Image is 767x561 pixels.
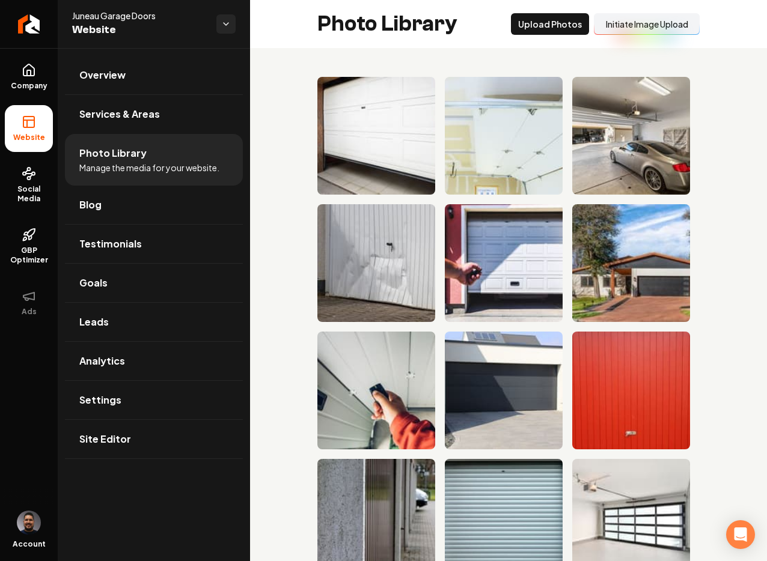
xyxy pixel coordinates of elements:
[5,53,53,100] a: Company
[5,279,53,326] button: Ads
[445,332,563,449] img: Modern gray garage door on a residential driveway with stone pavers and wood paneling.
[5,184,53,204] span: Social Media
[79,354,125,368] span: Analytics
[65,186,243,224] a: Blog
[79,276,108,290] span: Goals
[79,393,121,407] span: Settings
[572,332,690,449] img: Bright red wooden door with vertical panels and a silver latch.
[5,218,53,274] a: GBP Optimizer
[17,307,41,317] span: Ads
[65,303,243,341] a: Leads
[65,225,243,263] a: Testimonials
[79,432,131,446] span: Site Editor
[65,264,243,302] a: Goals
[445,77,563,195] img: White garage door interior with metal tracks and a newly finished drywall background.
[317,77,435,195] img: Person using remote to open a white garage door with a stone entrance.
[65,342,243,380] a: Analytics
[572,204,690,322] img: Modern single-family home with a black garage door, landscaped yard, and clear blue sky.
[18,14,40,34] img: Rebolt Logo
[65,56,243,94] a: Overview
[317,332,435,449] img: Person using a garage door remote control to open a garage door. Modern design and technology.
[79,198,102,212] span: Blog
[5,157,53,213] a: Social Media
[6,81,52,91] span: Company
[72,22,207,38] span: Website
[17,511,41,535] button: Open user button
[79,162,219,174] span: Manage the media for your website.
[5,246,53,265] span: GBP Optimizer
[65,420,243,458] a: Site Editor
[79,146,147,160] span: Photo Library
[572,77,690,195] img: Silver sports car parked in a spacious garage with another vehicle in the background.
[65,381,243,419] a: Settings
[445,204,563,322] img: Person using remote to open a modern garage door in residential area.
[79,68,126,82] span: Overview
[511,13,589,35] button: Upload Photos
[594,13,700,35] button: Initiate Image Upload
[65,95,243,133] a: Services & Areas
[726,520,755,549] div: Open Intercom Messenger
[317,12,457,36] h2: Photo Library
[79,315,109,329] span: Leads
[79,237,142,251] span: Testimonials
[79,107,160,121] span: Services & Areas
[13,539,46,549] span: Account
[8,133,50,142] span: Website
[72,10,207,22] span: Juneau Garage Doors
[17,511,41,535] img: Daniel Humberto Ortega Celis
[317,204,435,322] img: Damaged white garage door with visible dents and a black handle on a cobblestone surface.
